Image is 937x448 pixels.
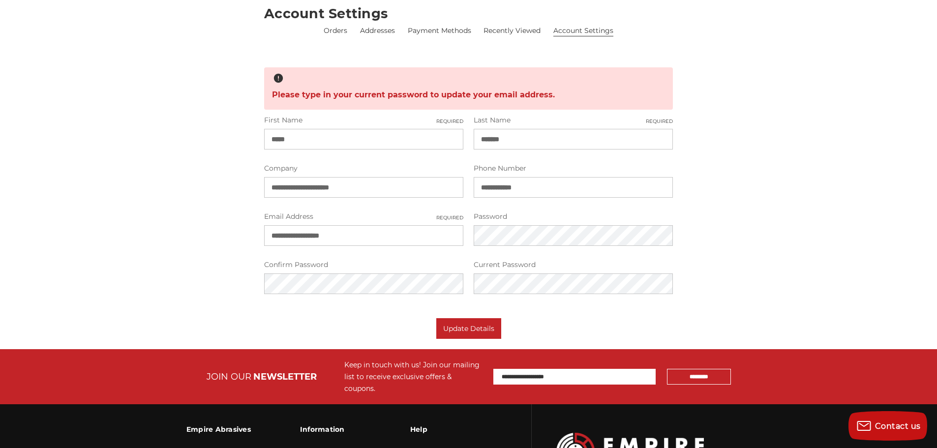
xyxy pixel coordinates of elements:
label: Current Password [474,260,673,270]
h3: Empire Abrasives [186,419,251,440]
a: Payment Methods [408,26,471,36]
h3: Help [410,419,477,440]
label: Last Name [474,115,673,125]
a: Recently Viewed [484,26,541,36]
label: First Name [264,115,463,125]
label: Password [474,211,673,222]
h2: Account Settings [264,7,673,20]
span: Contact us [875,421,921,431]
button: Contact us [848,411,927,441]
small: Required [436,214,463,221]
span: JOIN OUR [207,371,251,382]
label: Email Address [264,211,463,222]
button: Update Details [436,318,501,339]
label: Company [264,163,463,174]
li: Account Settings [553,26,613,36]
a: Addresses [360,26,395,36]
h3: Information [300,419,361,440]
small: Required [436,118,463,125]
span: NEWSLETTER [253,371,317,382]
label: Confirm Password [264,260,463,270]
div: Keep in touch with us! Join our mailing list to receive exclusive offers & coupons. [344,359,484,394]
label: Phone Number [474,163,673,174]
a: Orders [324,26,347,36]
span: Please type in your current password to update your email address. [272,85,555,104]
small: Required [646,118,673,125]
